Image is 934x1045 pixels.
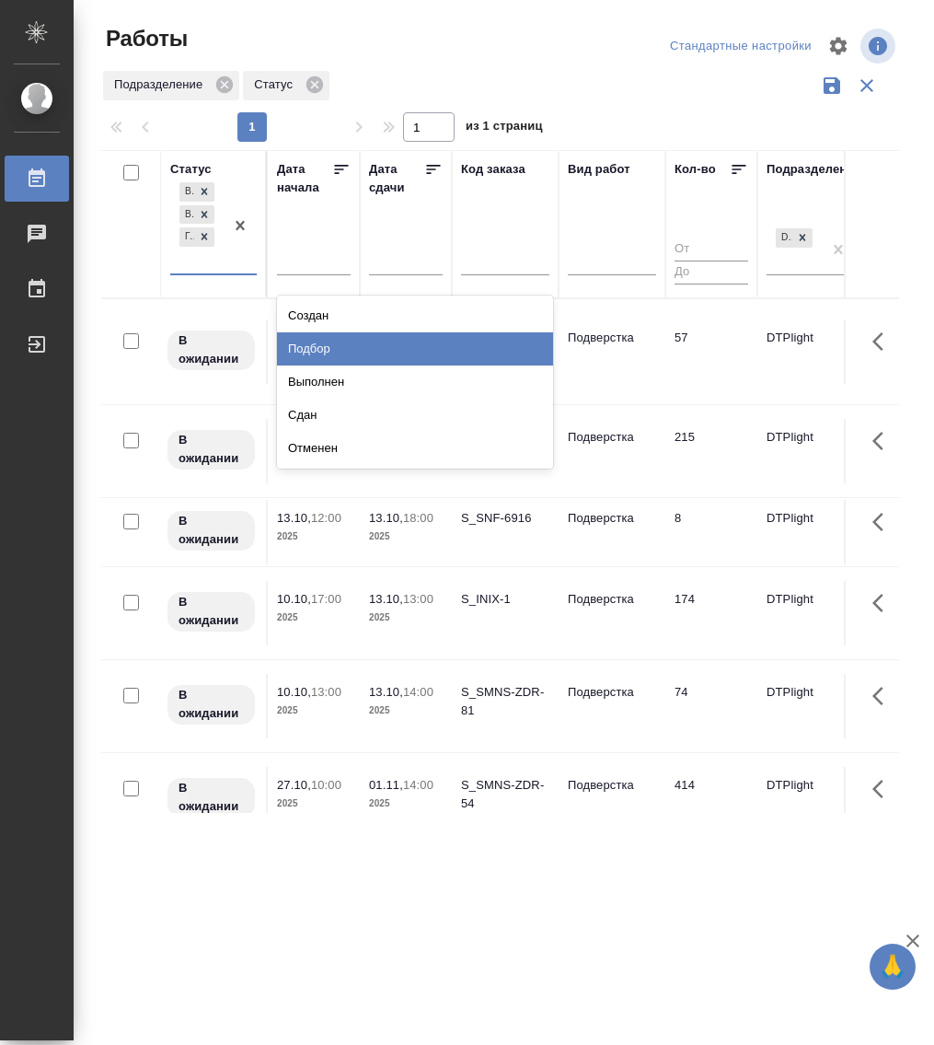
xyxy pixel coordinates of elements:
[166,590,257,633] div: Исполнитель назначен, приступать к работе пока рано
[861,767,905,811] button: Здесь прячутся важные кнопки
[369,778,403,792] p: 01.11,
[179,431,244,468] p: В ожидании
[277,795,351,813] p: 2025
[179,331,244,368] p: В ожидании
[568,160,630,179] div: Вид работ
[568,776,656,795] p: Подверстка
[277,511,311,525] p: 13.10,
[178,180,216,203] div: В работе, В ожидании, Готов к работе
[403,592,433,606] p: 13:00
[369,795,443,813] p: 2025
[369,702,443,720] p: 2025
[277,366,553,399] div: Выполнен
[277,702,351,720] p: 2025
[178,203,216,226] div: В работе, В ожидании, Готов к работе
[277,432,553,465] div: Отменен
[179,182,194,202] div: В работе
[757,319,864,384] td: DTPlight
[665,581,757,645] td: 174
[665,767,757,831] td: 414
[369,592,403,606] p: 13.10,
[665,319,757,384] td: 57
[277,160,332,197] div: Дата начала
[114,75,209,94] p: Подразделение
[461,776,549,813] div: S_SMNS-ZDR-54
[849,68,884,103] button: Сбросить фильтры
[179,227,194,247] div: Готов к работе
[757,419,864,483] td: DTPlight
[311,685,341,699] p: 13:00
[277,332,553,366] div: Подбор
[774,226,814,250] div: DTPlight
[861,500,905,544] button: Здесь прячутся важные кнопки
[103,71,239,100] div: Подразделение
[179,512,244,549] p: В ожидании
[277,592,311,606] p: 10.10,
[166,329,257,372] div: Исполнитель назначен, приступать к работе пока рано
[166,509,257,552] div: Исполнитель назначен, приступать к работе пока рано
[178,226,216,249] div: В работе, В ожидании, Готов к работе
[243,71,329,100] div: Статус
[311,511,341,525] p: 12:00
[861,319,905,364] button: Здесь прячутся важные кнопки
[568,509,656,528] p: Подверстка
[814,68,849,103] button: Сохранить фильтры
[665,674,757,738] td: 74
[877,947,908,986] span: 🙏
[757,767,864,831] td: DTPlight
[665,419,757,483] td: 215
[665,32,816,61] div: split button
[675,160,716,179] div: Кол-во
[757,674,864,738] td: DTPlight
[767,160,861,179] div: Подразделение
[675,238,748,261] input: От
[369,160,424,197] div: Дата сдачи
[254,75,299,94] p: Статус
[277,399,553,432] div: Сдан
[170,160,212,179] div: Статус
[860,29,899,64] span: Посмотреть информацию
[179,686,244,723] p: В ожидании
[277,685,311,699] p: 10.10,
[403,778,433,792] p: 14:00
[277,528,351,546] p: 2025
[665,500,757,564] td: 8
[461,683,549,720] div: S_SMNS-ZDR-81
[461,590,549,609] div: S_INIX-1
[166,683,257,726] div: Исполнитель назначен, приступать к работе пока рано
[166,428,257,471] div: Исполнитель назначен, приступать к работе пока рано
[870,944,916,990] button: 🙏
[369,685,403,699] p: 13.10,
[461,160,525,179] div: Код заказа
[369,528,443,546] p: 2025
[776,228,792,248] div: DTPlight
[861,581,905,625] button: Здесь прячутся важные кнопки
[568,590,656,609] p: Подверстка
[861,419,905,463] button: Здесь прячутся важные кнопки
[568,428,656,447] p: Подверстка
[466,115,543,142] span: из 1 страниц
[179,779,244,816] p: В ожидании
[179,205,194,225] div: В ожидании
[369,511,403,525] p: 13.10,
[461,509,549,528] div: S_SNF-6916
[277,778,311,792] p: 27.10,
[311,592,341,606] p: 17:00
[757,500,864,564] td: DTPlight
[179,593,244,630] p: В ожидании
[861,674,905,718] button: Здесь прячутся важные кнопки
[369,609,443,627] p: 2025
[757,581,864,645] td: DTPlight
[403,685,433,699] p: 14:00
[166,776,257,819] div: Исполнитель назначен, приступать к работе пока рано
[277,609,351,627] p: 2025
[816,24,860,68] span: Настроить таблицу
[311,778,341,792] p: 10:00
[675,261,748,284] input: До
[101,24,188,53] span: Работы
[403,511,433,525] p: 18:00
[277,299,553,332] div: Создан
[568,329,656,347] p: Подверстка
[568,683,656,702] p: Подверстка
